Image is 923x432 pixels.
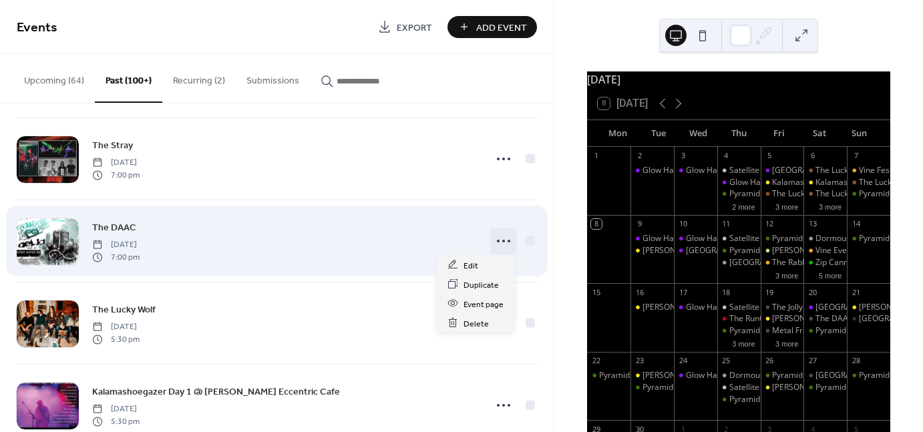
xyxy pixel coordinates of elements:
[761,177,804,188] div: Kalamashoegazer Day 1 @ Bell's Eccentric Cafe
[803,302,847,313] div: Glow Hall
[591,356,601,366] div: 22
[464,258,478,272] span: Edit
[761,257,804,268] div: The Rabbithole
[729,325,792,337] div: Pyramid Scheme
[815,313,854,325] div: The DAAC
[803,177,847,188] div: Kalamashoegazer Day 2 @ Bell's Eccentric Cafe
[770,269,803,280] button: 3 more
[92,321,140,333] span: [DATE]
[476,21,527,35] span: Add Event
[717,325,761,337] div: Pyramid Scheme
[17,15,57,41] span: Events
[761,233,804,244] div: Pyramid Scheme
[717,245,761,256] div: Pyramid Scheme
[599,370,662,381] div: Pyramid Scheme
[634,151,644,161] div: 2
[587,370,630,381] div: Pyramid Scheme
[847,233,890,244] div: Pyramid Scheme
[638,120,678,147] div: Tue
[686,302,834,313] div: Glow Hall: Workshop (Music Production)
[642,370,761,381] div: [PERSON_NAME] Eccentric Cafe
[634,219,644,229] div: 9
[634,356,644,366] div: 23
[92,303,156,317] span: The Lucky Wolf
[803,257,847,268] div: Zip Cannabis' Summer Sendoff
[851,151,861,161] div: 7
[368,16,442,38] a: Export
[859,177,914,188] div: The Lucky Wolf
[761,370,804,381] div: Pyramid Scheme
[717,302,761,313] div: Satellite Records Open Mic
[686,370,834,381] div: Glow Hall: Workshop (Music Production)
[678,219,688,229] div: 10
[772,302,827,313] div: The Jolly Llama
[803,313,847,325] div: The DAAC
[729,245,792,256] div: Pyramid Scheme
[13,54,95,101] button: Upcoming (64)
[162,54,236,101] button: Recurring (2)
[642,245,761,256] div: [PERSON_NAME] Eccentric Cafe
[761,165,804,176] div: Glow Hall
[92,157,140,169] span: [DATE]
[591,151,601,161] div: 1
[729,302,829,313] div: Satellite Records Open Mic
[686,233,834,244] div: Glow Hall: Workshop (Music Production)
[686,245,767,256] div: [GEOGRAPHIC_DATA]
[92,385,340,399] span: Kalamashoegazer Day 1 @ [PERSON_NAME] Eccentric Cafe
[630,370,674,381] div: Bell's Eccentric Cafe
[815,188,871,200] div: The Lucky Wolf
[92,139,133,153] span: The Stray
[678,287,688,297] div: 17
[772,313,890,325] div: [PERSON_NAME] Eccentric Cafe
[721,219,731,229] div: 11
[679,120,719,147] div: Wed
[772,325,810,337] div: Metal Frat
[92,138,133,153] a: The Stray
[851,287,861,297] div: 21
[765,287,775,297] div: 19
[717,177,761,188] div: Glow Hall: Sing Sing & Gather
[815,382,878,393] div: Pyramid Scheme
[678,151,688,161] div: 3
[630,382,674,393] div: Pyramid Scheme
[717,165,761,176] div: Satellite Records Open Mic
[642,233,727,244] div: Glow Hall: Movie Night
[815,245,854,256] div: Vine Event
[772,257,827,268] div: The Rabbithole
[772,165,853,176] div: [GEOGRAPHIC_DATA]
[717,188,761,200] div: Pyramid Scheme
[717,382,761,393] div: Satellite Records Open Mic
[95,54,162,103] button: Past (100+)
[765,219,775,229] div: 12
[674,245,717,256] div: Glow Hall
[807,287,817,297] div: 20
[674,302,717,313] div: Glow Hall: Workshop (Music Production)
[859,165,892,176] div: Vine Fest
[717,233,761,244] div: Satellite Records Open Mic
[630,165,674,176] div: Glow Hall: Movie Night
[727,200,760,212] button: 2 more
[851,356,861,366] div: 28
[761,302,804,313] div: The Jolly Llama
[447,16,537,38] button: Add Event
[807,151,817,161] div: 6
[815,165,871,176] div: The Lucky Wolf
[729,165,829,176] div: Satellite Records Open Mic
[847,302,890,313] div: Bell's Eccentric Cafe
[807,356,817,366] div: 27
[803,325,847,337] div: Pyramid Scheme
[642,165,727,176] div: Glow Hall: Movie Night
[92,251,140,263] span: 7:00 pm
[803,370,847,381] div: Corktown Tavern
[803,382,847,393] div: Pyramid Scheme
[729,188,792,200] div: Pyramid Scheme
[815,325,878,337] div: Pyramid Scheme
[772,245,887,256] div: [PERSON_NAME]'s Lower Level
[92,384,340,399] a: Kalamashoegazer Day 1 @ [PERSON_NAME] Eccentric Cafe
[772,370,835,381] div: Pyramid Scheme
[719,120,759,147] div: Thu
[642,302,761,313] div: [PERSON_NAME] Eccentric Cafe
[803,165,847,176] div: The Lucky Wolf
[803,245,847,256] div: Vine Event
